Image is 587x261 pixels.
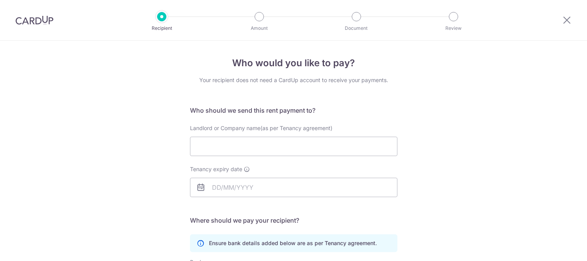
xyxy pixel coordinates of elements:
[328,24,385,32] p: Document
[190,125,332,131] span: Landlord or Company name(as per Tenancy agreement)
[190,106,397,115] h5: Who should we send this rent payment to?
[190,56,397,70] h4: Who would you like to pay?
[537,238,579,257] iframe: Opens a widget where you can find more information
[15,15,53,25] img: CardUp
[425,24,482,32] p: Review
[190,165,242,173] span: Tenancy expiry date
[190,76,397,84] div: Your recipient does not need a CardUp account to receive your payments.
[190,178,397,197] input: DD/MM/YYYY
[209,239,377,247] p: Ensure bank details added below are as per Tenancy agreement.
[231,24,288,32] p: Amount
[133,24,190,32] p: Recipient
[190,216,397,225] h5: Where should we pay your recipient?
